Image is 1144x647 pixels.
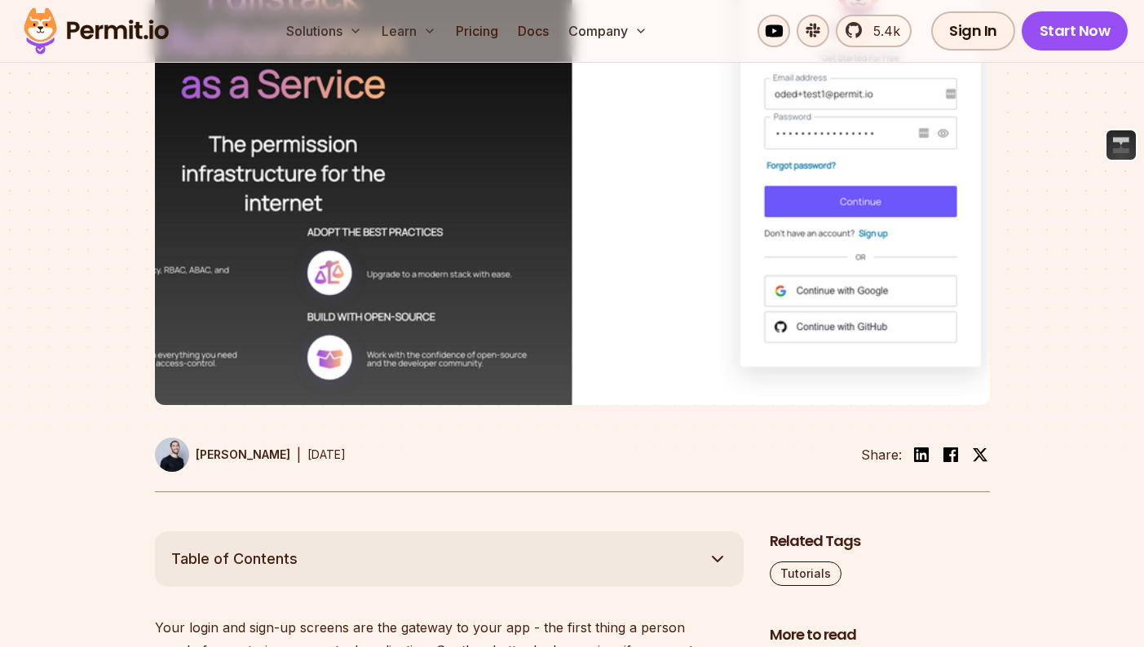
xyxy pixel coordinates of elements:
[449,15,505,47] a: Pricing
[16,3,176,59] img: Permit logo
[972,447,988,463] img: twitter
[196,447,290,463] p: [PERSON_NAME]
[307,447,346,461] time: [DATE]
[861,445,902,464] li: Share:
[770,625,990,645] h2: More to read
[155,438,189,472] img: Oded Ben David
[864,21,900,41] span: 5.4k
[171,548,298,570] span: Table of Contents
[836,15,912,47] a: 5.4k
[931,11,1015,51] a: Sign In
[280,15,369,47] button: Solutions
[770,531,990,552] h2: Related Tags
[912,445,931,464] img: linkedin
[1022,11,1129,51] a: Start Now
[375,15,443,47] button: Learn
[941,445,961,464] img: facebook
[155,531,744,587] button: Table of Contents
[155,438,290,472] a: [PERSON_NAME]
[562,15,654,47] button: Company
[297,445,301,464] div: |
[511,15,555,47] a: Docs
[770,561,841,586] a: Tutorials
